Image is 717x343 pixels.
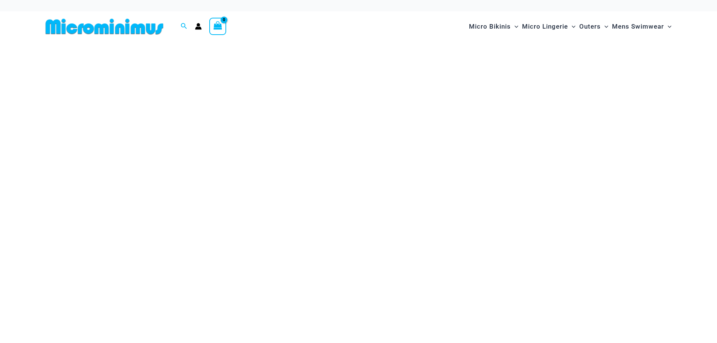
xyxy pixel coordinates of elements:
a: View Shopping Cart, empty [209,18,227,35]
span: Menu Toggle [511,17,518,36]
span: Menu Toggle [664,17,671,36]
span: Micro Lingerie [522,17,568,36]
a: Mens SwimwearMenu ToggleMenu Toggle [610,15,673,38]
span: Menu Toggle [568,17,575,36]
img: MM SHOP LOGO FLAT [43,18,166,35]
span: Mens Swimwear [612,17,664,36]
a: Search icon link [181,22,187,31]
span: Menu Toggle [601,17,608,36]
a: Micro BikinisMenu ToggleMenu Toggle [467,15,520,38]
a: OutersMenu ToggleMenu Toggle [577,15,610,38]
a: Micro LingerieMenu ToggleMenu Toggle [520,15,577,38]
nav: Site Navigation [466,14,675,39]
span: Micro Bikinis [469,17,511,36]
span: Outers [579,17,601,36]
a: Account icon link [195,23,202,30]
